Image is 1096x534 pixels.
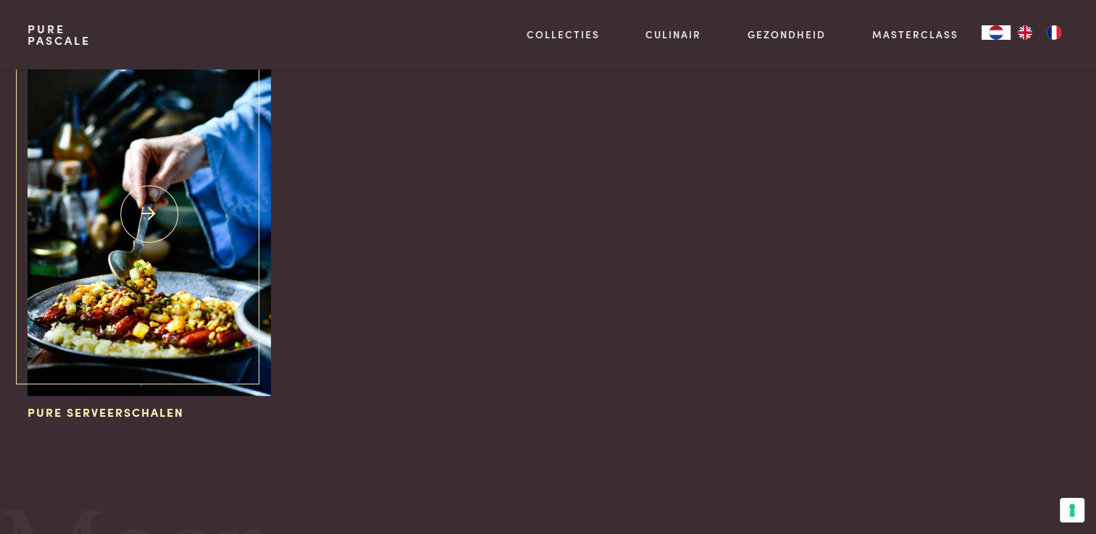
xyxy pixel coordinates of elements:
[982,25,1011,40] div: Language
[1039,25,1068,40] a: FR
[1011,25,1068,40] ul: Language list
[28,32,270,420] a: Pure serveerschalen Pure serveerschalen
[527,27,600,42] a: Collecties
[28,404,184,421] span: Pure serveerschalen
[28,23,91,46] a: PurePascale
[1060,498,1084,522] button: Uw voorkeuren voor toestemming voor trackingtechnologieën
[872,27,958,42] a: Masterclass
[748,27,826,42] a: Gezondheid
[982,25,1011,40] a: NL
[1011,25,1039,40] a: EN
[982,25,1068,40] aside: Language selected: Nederlands
[28,32,270,396] img: Pure serveerschalen
[645,27,701,42] a: Culinair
